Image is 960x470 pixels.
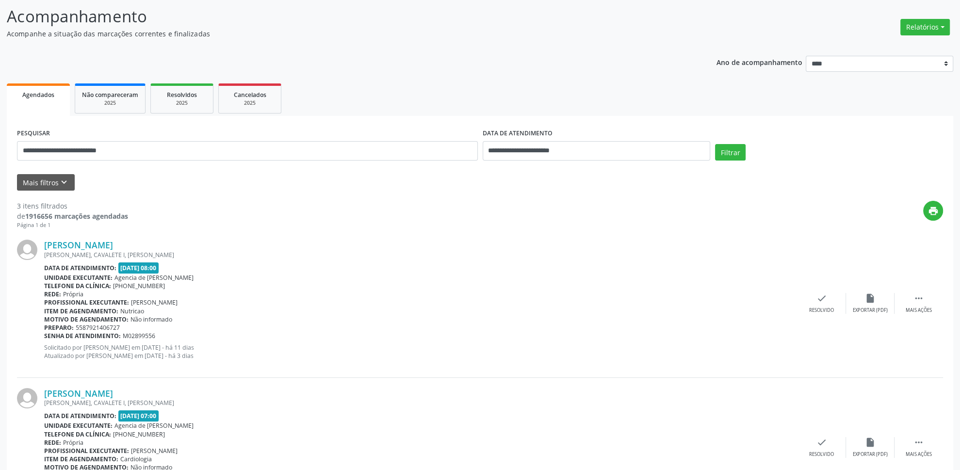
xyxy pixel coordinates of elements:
span: [PERSON_NAME] [131,447,178,455]
div: [PERSON_NAME], CAVALETE I, [PERSON_NAME] [44,251,797,259]
img: img [17,388,37,408]
span: [PHONE_NUMBER] [113,430,165,438]
a: [PERSON_NAME] [44,388,113,399]
span: Própria [63,438,83,447]
div: Página 1 de 1 [17,221,128,229]
span: Agencia de [PERSON_NAME] [114,421,194,430]
b: Telefone da clínica: [44,430,111,438]
i: insert_drive_file [865,437,876,448]
p: Ano de acompanhamento [716,56,802,68]
i:  [913,293,924,304]
p: Acompanhe a situação das marcações correntes e finalizadas [7,29,669,39]
b: Unidade executante: [44,274,113,282]
div: Resolvido [809,451,834,458]
div: Resolvido [809,307,834,314]
b: Data de atendimento: [44,412,116,420]
span: Agendados [22,91,54,99]
b: Motivo de agendamento: [44,315,129,324]
span: [PHONE_NUMBER] [113,282,165,290]
label: PESQUISAR [17,126,50,141]
div: 2025 [226,99,274,107]
i: print [928,206,939,216]
span: Cardiologia [120,455,152,463]
strong: 1916656 marcações agendadas [25,211,128,221]
span: [DATE] 07:00 [118,410,159,421]
span: Nutricao [120,307,144,315]
div: [PERSON_NAME], CAVALETE I, [PERSON_NAME] [44,399,797,407]
div: 2025 [82,99,138,107]
b: Data de atendimento: [44,264,116,272]
span: Resolvidos [167,91,197,99]
div: 2025 [158,99,206,107]
div: 3 itens filtrados [17,201,128,211]
i:  [913,437,924,448]
a: [PERSON_NAME] [44,240,113,250]
label: DATA DE ATENDIMENTO [483,126,553,141]
p: Acompanhamento [7,4,669,29]
i: keyboard_arrow_down [59,177,69,188]
button: Mais filtroskeyboard_arrow_down [17,174,75,191]
span: Não informado [130,315,172,324]
div: Mais ações [906,451,932,458]
div: Exportar (PDF) [853,307,888,314]
span: Agencia de [PERSON_NAME] [114,274,194,282]
i: check [816,437,827,448]
span: [DATE] 08:00 [118,262,159,274]
b: Rede: [44,290,61,298]
b: Unidade executante: [44,421,113,430]
div: Exportar (PDF) [853,451,888,458]
i: check [816,293,827,304]
div: de [17,211,128,221]
b: Profissional executante: [44,447,129,455]
span: Não compareceram [82,91,138,99]
b: Rede: [44,438,61,447]
span: [PERSON_NAME] [131,298,178,307]
button: Filtrar [715,144,746,161]
b: Item de agendamento: [44,455,118,463]
i: insert_drive_file [865,293,876,304]
span: 5587921406727 [76,324,120,332]
p: Solicitado por [PERSON_NAME] em [DATE] - há 11 dias Atualizado por [PERSON_NAME] em [DATE] - há 3... [44,343,797,360]
b: Senha de atendimento: [44,332,121,340]
span: Cancelados [234,91,266,99]
b: Telefone da clínica: [44,282,111,290]
b: Preparo: [44,324,74,332]
span: Própria [63,290,83,298]
img: img [17,240,37,260]
button: Relatórios [900,19,950,35]
b: Profissional executante: [44,298,129,307]
button: print [923,201,943,221]
span: M02899556 [123,332,155,340]
div: Mais ações [906,307,932,314]
b: Item de agendamento: [44,307,118,315]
